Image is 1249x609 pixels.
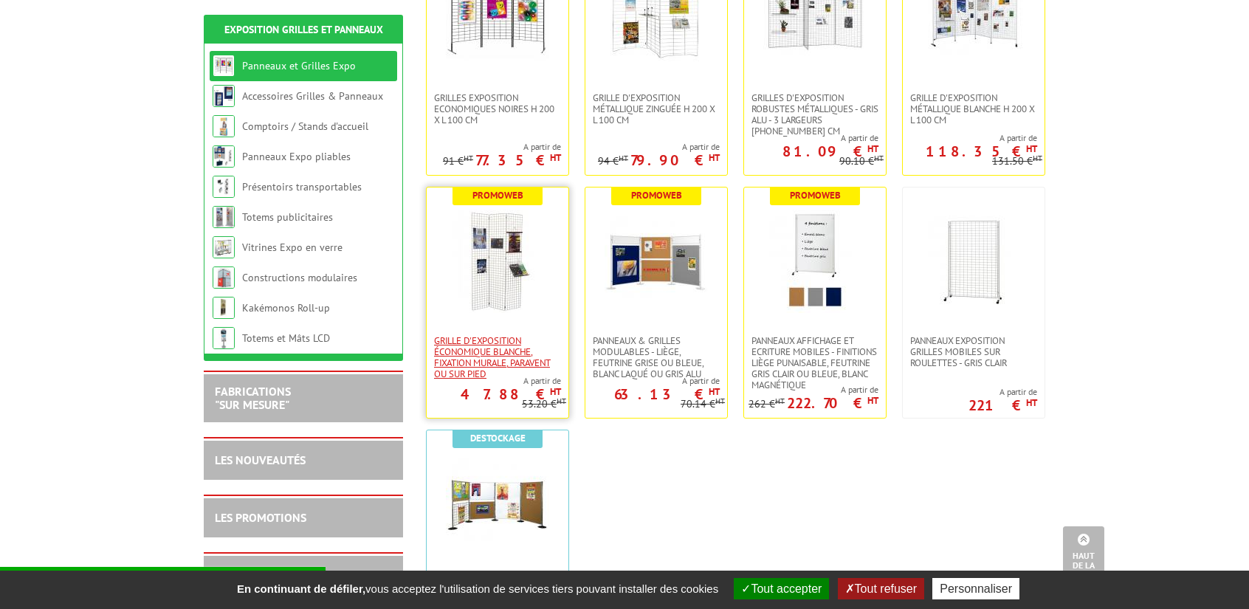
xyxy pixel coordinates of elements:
[1026,142,1037,155] sup: HT
[213,327,235,349] img: Totems et Mâts LCD
[968,401,1037,410] p: 221 €
[213,115,235,137] img: Comptoirs / Stands d'accueil
[1063,526,1104,587] a: Haut de la page
[215,510,306,525] a: LES PROMOTIONS
[242,210,333,224] a: Totems publicitaires
[557,396,566,406] sup: HT
[926,147,1037,156] p: 118.35 €
[903,92,1045,125] a: Grille d'exposition métallique blanche H 200 x L 100 cm
[910,335,1037,368] span: Panneaux Exposition Grilles mobiles sur roulettes - gris clair
[550,385,561,398] sup: HT
[787,399,878,407] p: 222.70 €
[522,399,566,410] p: 53.20 €
[763,210,867,313] img: Panneaux Affichage et Ecriture Mobiles - finitions liège punaisable, feutrine gris clair ou bleue...
[744,132,878,144] span: A partir de
[932,578,1019,599] button: Personnaliser (fenêtre modale)
[749,384,878,396] span: A partir de
[464,153,473,163] sup: HT
[550,151,561,164] sup: HT
[709,385,720,398] sup: HT
[585,335,727,379] a: Panneaux & Grilles modulables - liège, feutrine grise ou bleue, blanc laqué ou gris alu
[605,210,708,313] img: Panneaux & Grilles modulables - liège, feutrine grise ou bleue, blanc laqué ou gris alu
[213,85,235,107] img: Accessoires Grilles & Panneaux
[838,578,924,599] button: Tout refuser
[472,189,523,202] b: Promoweb
[585,375,720,387] span: A partir de
[631,189,682,202] b: Promoweb
[593,335,720,379] span: Panneaux & Grilles modulables - liège, feutrine grise ou bleue, blanc laqué ou gris alu
[922,210,1025,313] img: Panneaux Exposition Grilles mobiles sur roulettes - gris clair
[744,335,886,390] a: Panneaux Affichage et Ecriture Mobiles - finitions liège punaisable, feutrine gris clair ou bleue...
[598,156,628,167] p: 94 €
[874,153,884,163] sup: HT
[751,335,878,390] span: Panneaux Affichage et Ecriture Mobiles - finitions liège punaisable, feutrine gris clair ou bleue...
[427,375,561,387] span: A partir de
[242,89,383,103] a: Accessoires Grilles & Panneaux
[461,390,561,399] p: 47.88 €
[744,92,886,137] a: Grilles d'exposition robustes métalliques - gris alu - 3 largeurs [PHONE_NUMBER] cm
[903,335,1045,368] a: Panneaux Exposition Grilles mobiles sur roulettes - gris clair
[443,141,561,153] span: A partir de
[213,236,235,258] img: Vitrines Expo en verre
[215,453,306,467] a: LES NOUVEAUTÉS
[751,92,878,137] span: Grilles d'exposition robustes métalliques - gris alu - 3 largeurs [PHONE_NUMBER] cm
[215,384,291,412] a: FABRICATIONS"Sur Mesure"
[242,120,368,133] a: Comptoirs / Stands d'accueil
[709,151,720,164] sup: HT
[614,390,720,399] p: 63.13 €
[749,399,785,410] p: 262 €
[992,156,1042,167] p: 131.50 €
[434,92,561,125] span: Grilles Exposition Economiques Noires H 200 x L 100 cm
[213,176,235,198] img: Présentoirs transportables
[224,23,383,36] a: Exposition Grilles et Panneaux
[242,150,351,163] a: Panneaux Expo pliables
[242,331,330,345] a: Totems et Mâts LCD
[715,396,725,406] sup: HT
[734,578,829,599] button: Tout accepter
[910,92,1037,125] span: Grille d'exposition métallique blanche H 200 x L 100 cm
[782,147,878,156] p: 81.09 €
[867,142,878,155] sup: HT
[867,394,878,407] sup: HT
[903,132,1037,144] span: A partir de
[790,189,841,202] b: Promoweb
[475,156,561,165] p: 77.35 €
[968,386,1037,398] span: A partir de
[213,206,235,228] img: Totems publicitaires
[213,55,235,77] img: Panneaux et Grilles Expo
[242,180,362,193] a: Présentoirs transportables
[242,301,330,314] a: Kakémonos Roll-up
[434,335,561,379] span: Grille d'exposition économique blanche, fixation murale, paravent ou sur pied
[213,266,235,289] img: Constructions modulaires
[427,335,568,379] a: Grille d'exposition économique blanche, fixation murale, paravent ou sur pied
[242,241,343,254] a: Vitrines Expo en verre
[619,153,628,163] sup: HT
[585,92,727,125] a: Grille d'exposition métallique Zinguée H 200 x L 100 cm
[242,59,356,72] a: Panneaux et Grilles Expo
[213,297,235,319] img: Kakémonos Roll-up
[443,156,473,167] p: 91 €
[630,156,720,165] p: 79.90 €
[230,582,726,595] span: vous acceptez l'utilisation de services tiers pouvant installer des cookies
[213,145,235,168] img: Panneaux Expo pliables
[446,210,549,313] img: Grille d'exposition économique blanche, fixation murale, paravent ou sur pied
[242,271,357,284] a: Constructions modulaires
[593,92,720,125] span: Grille d'exposition métallique Zinguée H 200 x L 100 cm
[446,453,549,556] img: Grille d'exposition noire - 2 faces - H 180 x L 120 cm
[775,396,785,406] sup: HT
[839,156,884,167] p: 90.10 €
[1026,396,1037,409] sup: HT
[237,582,365,595] strong: En continuant de défiler,
[681,399,725,410] p: 70.14 €
[427,92,568,125] a: Grilles Exposition Economiques Noires H 200 x L 100 cm
[598,141,720,153] span: A partir de
[470,432,526,444] b: Destockage
[1033,153,1042,163] sup: HT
